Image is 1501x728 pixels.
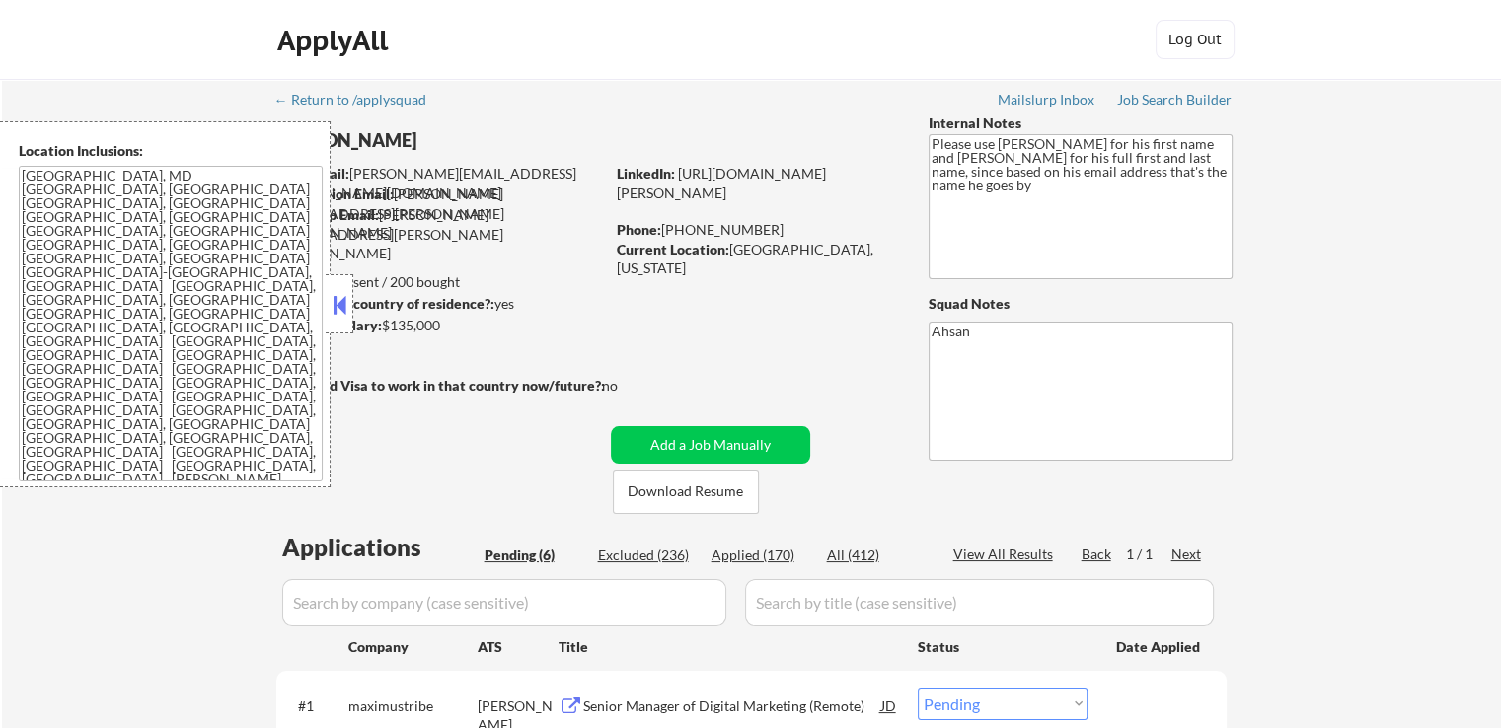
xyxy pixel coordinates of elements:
[275,295,494,312] strong: Can work in country of residence?:
[617,240,896,278] div: [GEOGRAPHIC_DATA], [US_STATE]
[617,241,729,257] strong: Current Location:
[583,696,881,716] div: Senior Manager of Digital Marketing (Remote)
[277,184,604,243] div: [PERSON_NAME][EMAIL_ADDRESS][PERSON_NAME][DOMAIN_NAME]
[275,316,604,335] div: $135,000
[998,93,1096,107] div: Mailslurp Inbox
[712,546,810,565] div: Applied (170)
[1117,92,1233,111] a: Job Search Builder
[348,696,478,716] div: maximustribe
[276,205,604,263] div: [PERSON_NAME][EMAIL_ADDRESS][PERSON_NAME][DOMAIN_NAME]
[478,637,559,657] div: ATS
[348,637,478,657] div: Company
[276,128,682,153] div: [PERSON_NAME]
[617,165,675,182] strong: LinkedIn:
[617,220,896,240] div: [PHONE_NUMBER]
[274,93,445,107] div: ← Return to /applysquad
[918,628,1088,664] div: Status
[929,294,1233,314] div: Squad Notes
[953,545,1059,564] div: View All Results
[598,546,697,565] div: Excluded (236)
[277,164,604,202] div: [PERSON_NAME][EMAIL_ADDRESS][PERSON_NAME][DOMAIN_NAME]
[617,165,826,201] a: [URL][DOMAIN_NAME][PERSON_NAME]
[275,272,604,292] div: 170 sent / 200 bought
[274,92,445,111] a: ← Return to /applysquad
[998,92,1096,111] a: Mailslurp Inbox
[1126,545,1171,564] div: 1 / 1
[611,426,810,464] button: Add a Job Manually
[277,24,394,57] div: ApplyAll
[602,376,658,396] div: no
[1116,637,1203,657] div: Date Applied
[1082,545,1113,564] div: Back
[1117,93,1233,107] div: Job Search Builder
[276,377,605,394] strong: Will need Visa to work in that country now/future?:
[19,141,323,161] div: Location Inclusions:
[1156,20,1235,59] button: Log Out
[1171,545,1203,564] div: Next
[879,688,899,723] div: JD
[298,696,333,716] div: #1
[282,536,478,559] div: Applications
[745,579,1214,626] input: Search by title (case sensitive)
[275,294,598,314] div: yes
[282,579,726,626] input: Search by company (case sensitive)
[485,546,583,565] div: Pending (6)
[617,221,661,238] strong: Phone:
[613,470,759,514] button: Download Resume
[827,546,926,565] div: All (412)
[559,637,899,657] div: Title
[929,113,1233,133] div: Internal Notes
